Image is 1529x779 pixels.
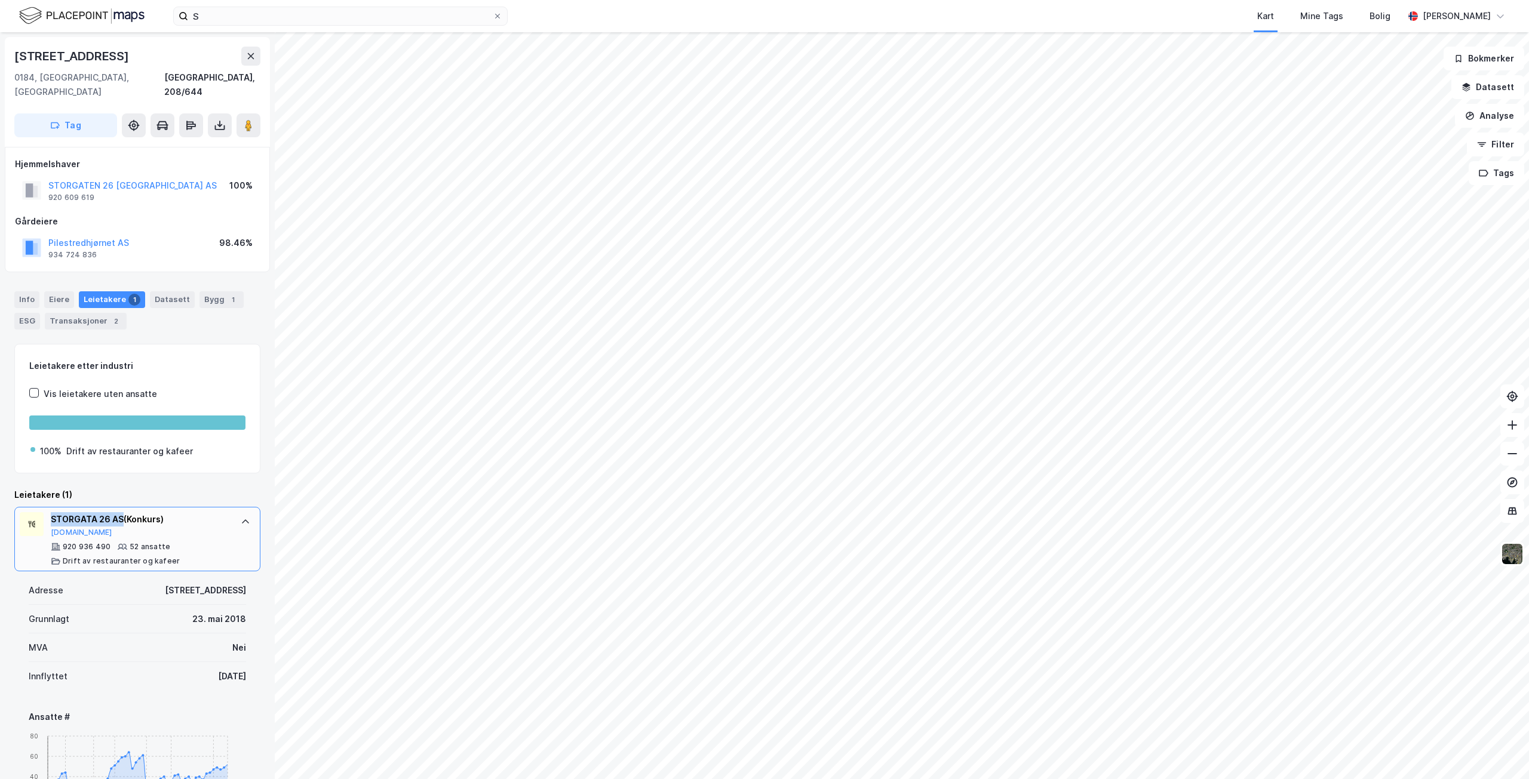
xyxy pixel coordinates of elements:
[229,178,253,193] div: 100%
[48,250,97,260] div: 934 724 836
[110,315,122,327] div: 2
[150,291,195,308] div: Datasett
[66,444,193,458] div: Drift av restauranter og kafeer
[29,669,67,683] div: Innflyttet
[1451,75,1524,99] button: Datasett
[30,753,38,760] tspan: 60
[30,732,38,740] tspan: 80
[44,387,157,401] div: Vis leietakere uten ansatte
[63,542,110,552] div: 920 936 490
[218,669,246,683] div: [DATE]
[1423,9,1491,23] div: [PERSON_NAME]
[14,113,117,137] button: Tag
[44,291,74,308] div: Eiere
[14,70,164,99] div: 0184, [GEOGRAPHIC_DATA], [GEOGRAPHIC_DATA]
[130,542,170,552] div: 52 ansatte
[29,583,63,598] div: Adresse
[165,583,246,598] div: [STREET_ADDRESS]
[51,512,229,526] div: STORGATA 26 AS (Konkurs)
[232,641,246,655] div: Nei
[164,70,260,99] div: [GEOGRAPHIC_DATA], 208/644
[192,612,246,626] div: 23. mai 2018
[1455,104,1524,128] button: Analyse
[15,157,260,171] div: Hjemmelshaver
[1501,543,1524,565] img: 9k=
[219,236,253,250] div: 98.46%
[29,359,245,373] div: Leietakere etter industri
[79,291,145,308] div: Leietakere
[1467,133,1524,156] button: Filter
[19,5,145,26] img: logo.f888ab2527a4732fd821a326f86c7f29.svg
[1257,9,1274,23] div: Kart
[63,556,180,566] div: Drift av restauranter og kafeer
[14,291,39,308] div: Info
[1444,47,1524,70] button: Bokmerker
[14,488,260,502] div: Leietakere (1)
[14,313,40,330] div: ESG
[1300,9,1343,23] div: Mine Tags
[188,7,493,25] input: Søk på adresse, matrikkel, gårdeiere, leietakere eller personer
[199,291,244,308] div: Bygg
[45,313,127,330] div: Transaksjoner
[51,528,112,537] button: [DOMAIN_NAME]
[14,47,131,66] div: [STREET_ADDRESS]
[1469,722,1529,779] div: Kontrollprogram for chat
[48,193,94,202] div: 920 609 619
[40,444,62,458] div: 100%
[227,294,239,306] div: 1
[128,294,140,306] div: 1
[29,710,246,724] div: Ansatte #
[29,641,48,655] div: MVA
[1370,9,1390,23] div: Bolig
[1469,161,1524,185] button: Tags
[29,612,69,626] div: Grunnlagt
[15,214,260,229] div: Gårdeiere
[1469,722,1529,779] iframe: Chat Widget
